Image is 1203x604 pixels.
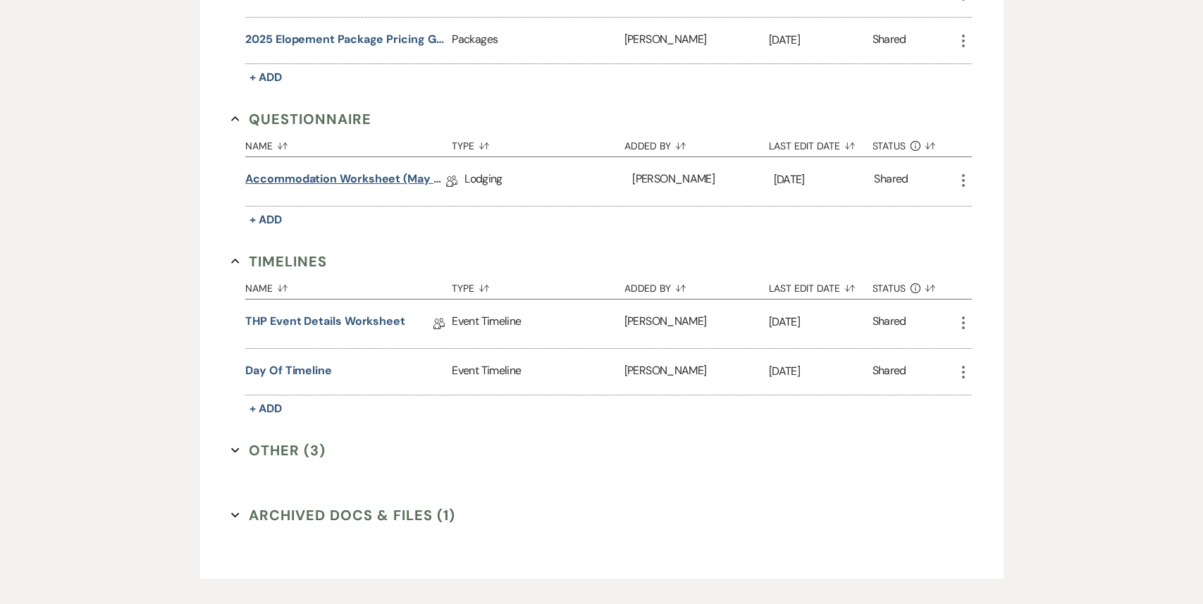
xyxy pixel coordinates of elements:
button: Day of timeline [245,362,332,379]
button: Added By [624,272,769,299]
button: Questionnaire [231,109,371,130]
p: [DATE] [774,171,875,189]
button: + Add [245,68,286,87]
div: Shared [872,362,906,381]
button: Name [245,272,452,299]
div: [PERSON_NAME] [632,157,773,206]
button: + Add [245,399,286,419]
button: Timelines [231,251,327,272]
div: Event Timeline [452,300,624,348]
span: Status [872,283,906,293]
div: [PERSON_NAME] [624,300,769,348]
button: Type [452,130,624,156]
p: [DATE] [769,313,872,331]
button: Last Edit Date [769,272,872,299]
div: Shared [874,171,908,192]
button: + Add [245,210,286,230]
div: Event Timeline [452,349,624,395]
button: Last Edit Date [769,130,872,156]
div: Lodging [464,157,632,206]
div: Packages [452,18,624,63]
div: [PERSON_NAME] [624,18,769,63]
span: + Add [249,70,282,85]
button: 2025 Elopement Package Pricing Guide [245,31,446,48]
button: Archived Docs & Files (1) [231,505,455,526]
span: + Add [249,212,282,227]
button: Added By [624,130,769,156]
span: Status [872,141,906,151]
a: THP Event Details Worksheet [245,313,405,335]
button: Other (3) [231,440,326,461]
p: [DATE] [769,31,872,49]
div: Shared [872,31,906,50]
span: + Add [249,401,282,416]
button: Status [872,272,955,299]
a: Accommodation Worksheet (May - October) [245,171,446,192]
div: Shared [872,313,906,335]
button: Type [452,272,624,299]
button: Status [872,130,955,156]
button: Name [245,130,452,156]
p: [DATE] [769,362,872,381]
div: [PERSON_NAME] [624,349,769,395]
